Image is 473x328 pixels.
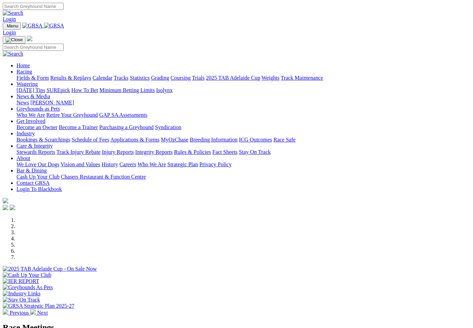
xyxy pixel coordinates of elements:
[37,310,48,316] span: Next
[3,205,8,210] img: facebook.svg
[59,124,98,130] a: Become a Trainer
[16,81,38,87] a: Wagering
[16,75,49,81] a: Fields & Form
[192,75,205,81] a: Trials
[206,75,260,81] a: 2025 TAB Adelaide Cup
[156,87,173,93] a: Isolynx
[16,118,45,124] a: Get Involved
[212,149,238,155] a: Fact Sheets
[273,137,295,143] a: Race Safe
[99,124,154,130] a: Purchasing a Greyhound
[119,161,136,167] a: Careers
[16,186,62,192] a: Login To Blackbook
[16,75,470,81] div: Racing
[3,284,53,291] img: Greyhounds As Pets
[3,309,8,315] img: chevron-left-pager-white.svg
[16,161,59,167] a: We Love Our Dogs
[16,124,57,130] a: Become an Owner
[16,137,470,143] div: Industry
[16,143,53,149] a: Care & Integrity
[16,149,55,155] a: Stewards Reports
[3,51,23,57] img: Search
[199,161,232,167] a: Privacy Policy
[16,131,35,136] a: Industry
[151,75,169,81] a: Grading
[102,149,134,155] a: Injury Reports
[5,37,23,43] img: Close
[16,124,470,131] div: Get Involved
[137,161,166,167] a: Who We Are
[101,161,118,167] a: History
[174,149,211,155] a: Rules & Policies
[16,155,30,161] a: About
[46,112,98,118] a: Retire Your Greyhound
[46,87,70,93] a: SUREpick
[56,149,100,155] a: Track Injury Rebate
[16,149,470,155] div: Care & Integrity
[167,161,198,167] a: Strategic Plan
[3,44,64,51] input: Search
[71,137,109,143] a: Schedule of Fees
[3,310,30,316] a: Previous
[30,310,48,316] a: Next
[3,266,97,272] img: 2025 TAB Adelaide Cup - On Sale Now
[16,63,30,68] a: Home
[30,309,36,315] img: chevron-right-pager-white.svg
[3,16,16,22] a: Login
[16,100,29,105] a: News
[16,168,47,173] a: Bar & Dining
[61,174,146,180] a: Chasers Restaurant & Function Centre
[92,75,112,81] a: Calendar
[30,100,74,105] a: [PERSON_NAME]
[114,75,129,81] a: Tracks
[3,10,23,16] img: Search
[3,297,40,303] img: Stay On Track
[190,137,238,143] a: Breeding Information
[239,137,272,143] a: ICG Outcomes
[16,106,60,112] a: Greyhounds as Pets
[16,112,45,118] a: Who We Are
[50,75,91,81] a: Results & Replays
[130,75,150,81] a: Statistics
[16,100,470,106] div: News & Media
[3,22,21,30] button: Toggle navigation
[7,23,18,29] span: Menu
[3,272,51,278] img: Cash Up Your Club
[3,198,8,203] img: logo-grsa-white.png
[3,278,39,284] img: IER REPORT
[71,87,98,93] a: How To Bet
[155,124,181,130] a: Syndication
[110,137,159,143] a: Applications & Forms
[10,310,29,316] span: Previous
[262,75,279,81] a: Weights
[16,93,50,99] a: News & Media
[22,23,43,29] img: GRSA
[135,149,173,155] a: Integrity Reports
[10,205,15,210] img: twitter.svg
[99,87,155,93] a: Minimum Betting Limits
[16,69,32,75] a: Racing
[3,303,74,309] img: GRSA Strategic Plan 2025-27
[161,137,188,143] a: MyOzChase
[3,291,41,297] img: Industry Links
[16,180,49,186] a: Contact GRSA
[16,112,470,118] div: Greyhounds as Pets
[170,75,191,81] a: Coursing
[60,161,100,167] a: Vision and Values
[3,3,64,10] input: Search
[16,87,470,93] div: Wagering
[3,36,25,44] button: Toggle navigation
[16,174,59,180] a: Cash Up Your Club
[27,36,32,41] img: logo-grsa-white.png
[99,112,147,118] a: GAP SA Assessments
[16,174,470,180] div: Bar & Dining
[44,23,64,29] img: GRSA
[16,137,70,143] a: Bookings & Scratchings
[239,149,271,155] a: Stay On Track
[281,75,323,81] a: Track Maintenance
[3,30,16,35] a: Login
[16,161,470,168] div: About
[16,87,45,93] a: [DATE] Tips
